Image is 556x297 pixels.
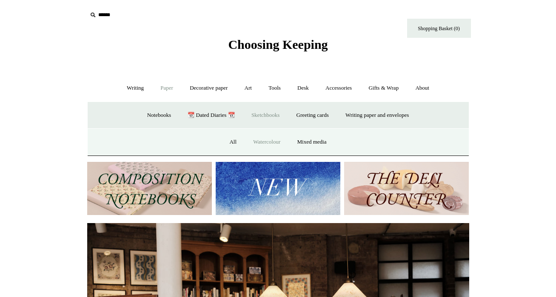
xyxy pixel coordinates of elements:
a: Notebooks [140,104,179,127]
a: All [222,131,244,153]
a: Art [237,77,259,99]
a: Greeting cards [289,104,336,127]
a: Tools [261,77,288,99]
span: Choosing Keeping [228,37,328,51]
a: 📆 Dated Diaries 📆 [180,104,242,127]
img: 202302 Composition ledgers.jpg__PID:69722ee6-fa44-49dd-a067-31375e5d54ec [87,162,212,215]
a: About [408,77,437,99]
a: Mixed media [290,131,334,153]
a: Watercolour [245,131,288,153]
img: New.jpg__PID:f73bdf93-380a-4a35-bcfe-7823039498e1 [216,162,340,215]
a: Writing paper and envelopes [338,104,416,127]
a: Paper [153,77,181,99]
a: Shopping Basket (0) [407,19,471,38]
a: Gifts & Wrap [361,77,406,99]
img: The Deli Counter [344,162,469,215]
a: Choosing Keeping [228,44,328,50]
a: Accessories [318,77,359,99]
a: Desk [290,77,316,99]
a: Sketchbooks [244,104,287,127]
a: Writing [119,77,151,99]
a: Decorative paper [182,77,235,99]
